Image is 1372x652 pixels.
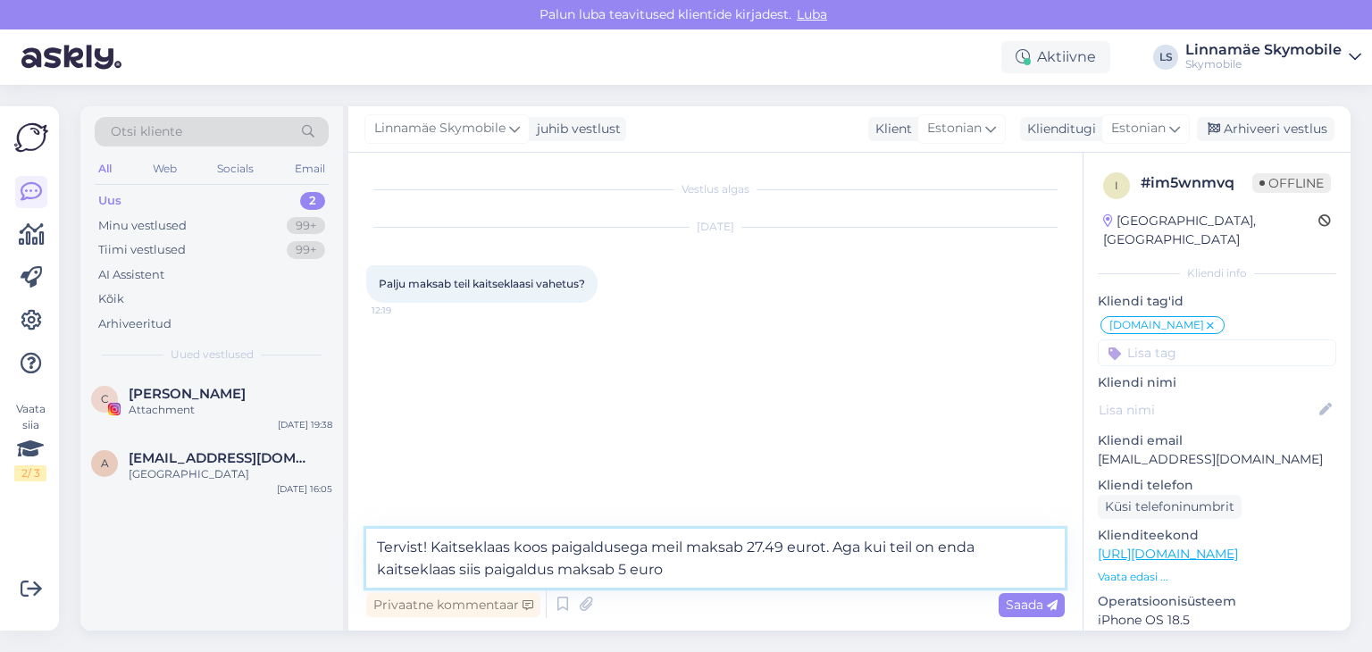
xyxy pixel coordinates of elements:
div: [DATE] 19:38 [278,418,332,431]
div: Küsi telefoninumbrit [1098,495,1242,519]
span: Offline [1252,173,1331,193]
span: a [101,456,109,470]
div: AI Assistent [98,266,164,284]
div: Arhiveeri vestlus [1197,117,1334,141]
div: Email [291,157,329,180]
div: Privaatne kommentaar [366,593,540,617]
div: All [95,157,115,180]
div: Vaata siia [14,401,46,481]
span: Estonian [927,119,982,138]
img: Askly Logo [14,121,48,155]
p: Operatsioonisüsteem [1098,592,1336,611]
span: Estonian [1111,119,1166,138]
textarea: Tervist! Kaitseklaas koos paigaldusega meil maksab 27.49 eurot. Aga kui teil on enda kaitseklaas ... [366,529,1065,588]
span: Linnamäe Skymobile [374,119,506,138]
span: [DOMAIN_NAME] [1109,320,1204,330]
span: agosoots1@gmail.com [129,450,314,466]
span: Palju maksab teil kaitseklaasi vahetus? [379,277,585,290]
p: [EMAIL_ADDRESS][DOMAIN_NAME] [1098,450,1336,469]
div: [DATE] 16:05 [277,482,332,496]
div: 99+ [287,241,325,259]
p: Klienditeekond [1098,526,1336,545]
a: [URL][DOMAIN_NAME] [1098,546,1238,562]
p: Kliendi tag'id [1098,292,1336,311]
span: Saada [1006,597,1058,613]
div: juhib vestlust [530,120,621,138]
div: 99+ [287,217,325,235]
div: 2 [300,192,325,210]
p: Kliendi nimi [1098,373,1336,392]
input: Lisa nimi [1099,400,1316,420]
div: Uus [98,192,121,210]
div: Minu vestlused [98,217,187,235]
span: i [1115,179,1118,192]
div: Socials [213,157,257,180]
div: [DATE] [366,219,1065,235]
span: Uued vestlused [171,347,254,363]
div: Attachment [129,402,332,418]
div: Skymobile [1185,57,1342,71]
span: Caroly [129,386,246,402]
input: Lisa tag [1098,339,1336,366]
p: Kliendi email [1098,431,1336,450]
div: Tiimi vestlused [98,241,186,259]
div: LS [1153,45,1178,70]
p: iPhone OS 18.5 [1098,611,1336,630]
div: Klient [868,120,912,138]
div: 2 / 3 [14,465,46,481]
div: Kõik [98,290,124,308]
div: Arhiveeritud [98,315,171,333]
div: Web [149,157,180,180]
span: Otsi kliente [111,122,182,141]
div: Aktiivne [1001,41,1110,73]
div: Kliendi info [1098,265,1336,281]
a: Linnamäe SkymobileSkymobile [1185,43,1361,71]
p: Vaata edasi ... [1098,569,1336,585]
span: 12:19 [372,304,439,317]
p: Kliendi telefon [1098,476,1336,495]
span: C [101,392,109,405]
span: Luba [791,6,832,22]
div: [GEOGRAPHIC_DATA] [129,466,332,482]
div: # im5wnmvq [1141,172,1252,194]
div: Klienditugi [1020,120,1096,138]
div: Vestlus algas [366,181,1065,197]
div: Linnamäe Skymobile [1185,43,1342,57]
div: [GEOGRAPHIC_DATA], [GEOGRAPHIC_DATA] [1103,212,1318,249]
